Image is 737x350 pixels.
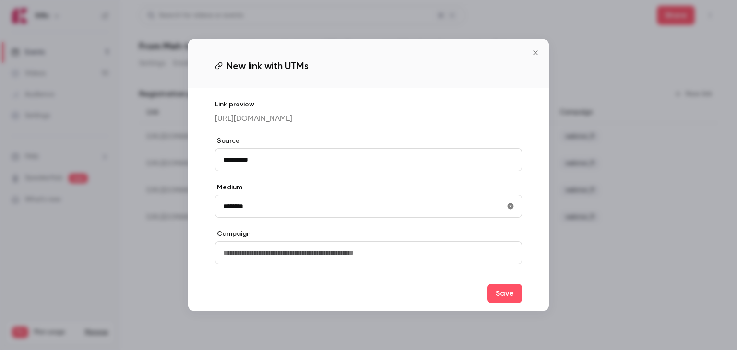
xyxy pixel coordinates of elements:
[215,100,522,109] p: Link preview
[215,183,522,192] label: Medium
[503,198,518,214] button: utmMedium
[226,58,309,73] span: New link with UTMs
[215,229,522,239] label: Campaign
[526,43,545,62] button: Close
[215,113,522,125] p: [URL][DOMAIN_NAME]
[215,136,522,146] label: Source
[487,284,522,303] button: Save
